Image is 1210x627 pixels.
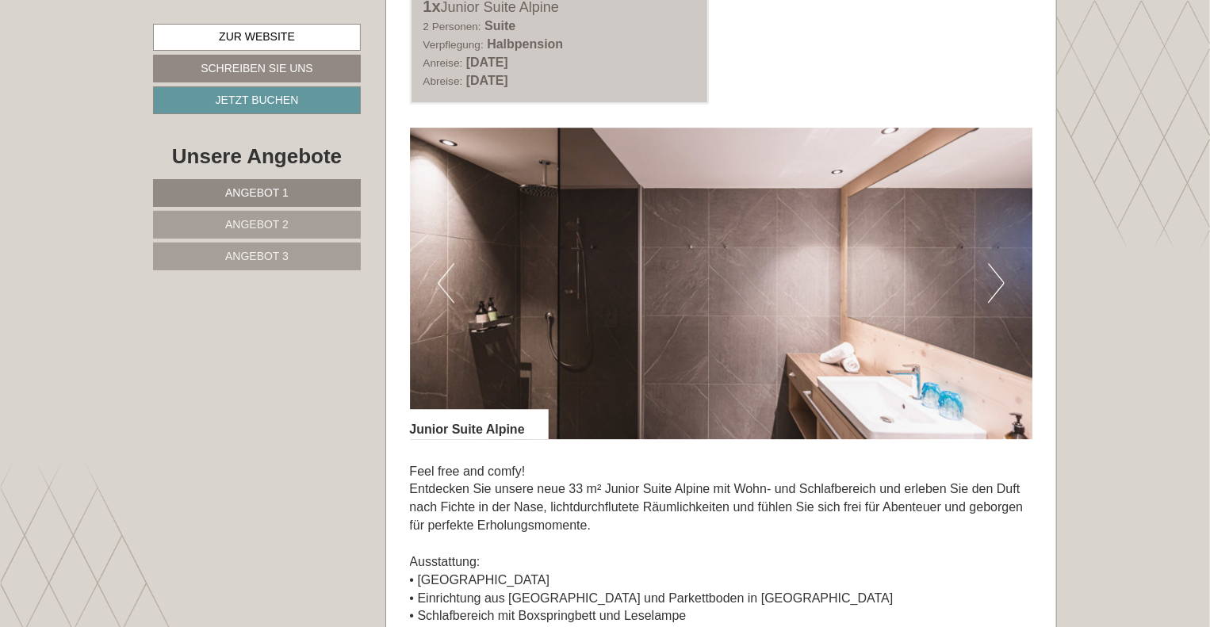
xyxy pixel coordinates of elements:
[410,128,1033,439] img: image
[484,19,515,32] b: Suite
[466,74,508,87] b: [DATE]
[466,55,508,69] b: [DATE]
[225,250,289,262] span: Angebot 3
[438,263,454,303] button: Previous
[423,75,463,87] small: Abreise:
[225,218,289,231] span: Angebot 2
[225,186,289,199] span: Angebot 1
[153,86,361,114] a: Jetzt buchen
[153,142,361,171] div: Unsere Angebote
[423,39,484,51] small: Verpflegung:
[153,24,361,51] a: Zur Website
[988,263,1005,303] button: Next
[423,57,463,69] small: Anreise:
[423,21,481,32] small: 2 Personen:
[487,37,563,51] b: Halbpension
[410,409,549,439] div: Junior Suite Alpine
[153,55,361,82] a: Schreiben Sie uns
